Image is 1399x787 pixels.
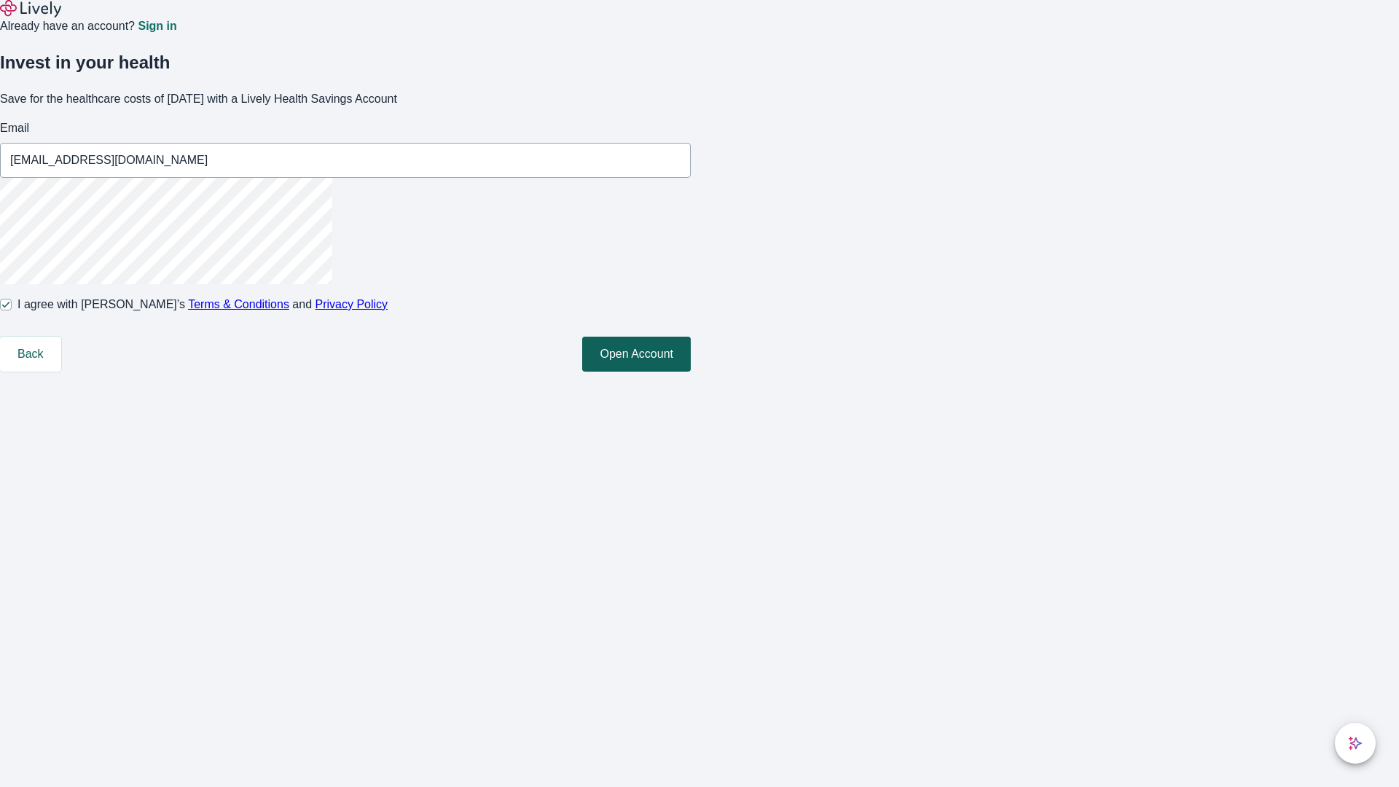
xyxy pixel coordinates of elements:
svg: Lively AI Assistant [1348,736,1363,751]
button: chat [1335,723,1376,764]
button: Open Account [582,337,691,372]
a: Privacy Policy [316,298,388,310]
a: Sign in [138,20,176,32]
span: I agree with [PERSON_NAME]’s and [17,296,388,313]
a: Terms & Conditions [188,298,289,310]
